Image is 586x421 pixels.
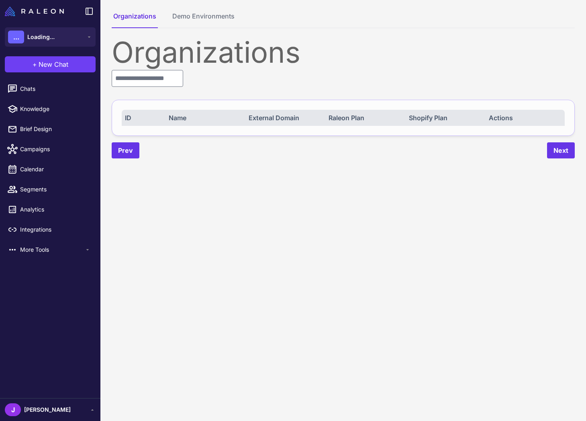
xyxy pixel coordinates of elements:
[3,221,97,238] a: Integrations
[20,105,91,113] span: Knowledge
[3,141,97,158] a: Campaigns
[5,27,96,47] button: ...Loading...
[20,145,91,154] span: Campaigns
[112,142,139,158] button: Prev
[20,165,91,174] span: Calendar
[249,113,321,123] div: External Domain
[3,201,97,218] a: Analytics
[329,113,401,123] div: Raleon Plan
[20,125,91,133] span: Brief Design
[3,80,97,97] a: Chats
[20,84,91,93] span: Chats
[20,225,91,234] span: Integrations
[39,60,68,69] span: New Chat
[20,185,91,194] span: Segments
[3,181,97,198] a: Segments
[5,403,21,416] div: J
[27,33,55,41] span: Loading...
[8,31,24,43] div: ...
[20,245,84,254] span: More Tools
[33,60,37,69] span: +
[5,6,67,16] a: Raleon Logo
[547,142,575,158] button: Next
[112,11,158,28] button: Organizations
[171,11,236,28] button: Demo Environments
[24,405,71,414] span: [PERSON_NAME]
[409,113,482,123] div: Shopify Plan
[3,121,97,138] a: Brief Design
[20,205,91,214] span: Analytics
[125,113,161,123] div: ID
[112,38,575,67] div: Organizations
[3,101,97,117] a: Knowledge
[5,56,96,72] button: +New Chat
[489,113,561,123] div: Actions
[3,161,97,178] a: Calendar
[169,113,241,123] div: Name
[5,6,64,16] img: Raleon Logo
